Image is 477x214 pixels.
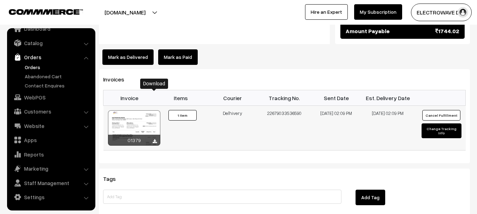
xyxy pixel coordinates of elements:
[354,4,402,20] a: My Subscription
[9,162,93,175] a: Marketing
[356,190,385,205] button: Add Tag
[435,27,459,35] span: 1744.02
[9,191,93,203] a: Settings
[23,73,93,80] a: Abandoned Cart
[140,79,168,89] div: Download
[9,37,93,49] a: Catalog
[108,135,160,146] div: 01379
[9,148,93,161] a: Reports
[103,190,341,204] input: Add Tag
[411,4,472,21] button: ELECTROWAVE DE…
[207,90,259,106] th: Courier
[103,90,155,106] th: Invoice
[23,63,93,71] a: Orders
[103,76,133,83] span: Invoices
[9,9,83,14] img: COMMMERCE
[155,90,207,106] th: Items
[9,177,93,189] a: Staff Management
[310,106,362,151] td: [DATE] 02:09 PM
[158,49,198,65] a: Mark as Paid
[9,91,93,104] a: WebPOS
[305,4,348,20] a: Hire an Expert
[422,110,460,121] button: Cancel Fulfillment
[9,22,93,35] a: Dashboard
[9,134,93,146] a: Apps
[9,120,93,132] a: Website
[362,106,414,151] td: [DATE] 02:09 PM
[9,105,93,118] a: Customers
[258,90,310,106] th: Tracking No.
[168,110,197,121] button: 1 Item
[422,123,461,138] button: Change Tracking Info
[362,90,414,106] th: Est. Delivery Date
[258,106,310,151] td: 22679033536590
[103,175,124,182] span: Tags
[207,106,259,151] td: Delhivery
[102,49,154,65] button: Mark as Delivered
[458,7,468,18] img: user
[310,90,362,106] th: Sent Date
[23,82,93,89] a: Contact Enquires
[346,27,390,35] span: Amount Payable
[9,51,93,63] a: Orders
[9,7,71,16] a: COMMMERCE
[80,4,170,21] button: [DOMAIN_NAME]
